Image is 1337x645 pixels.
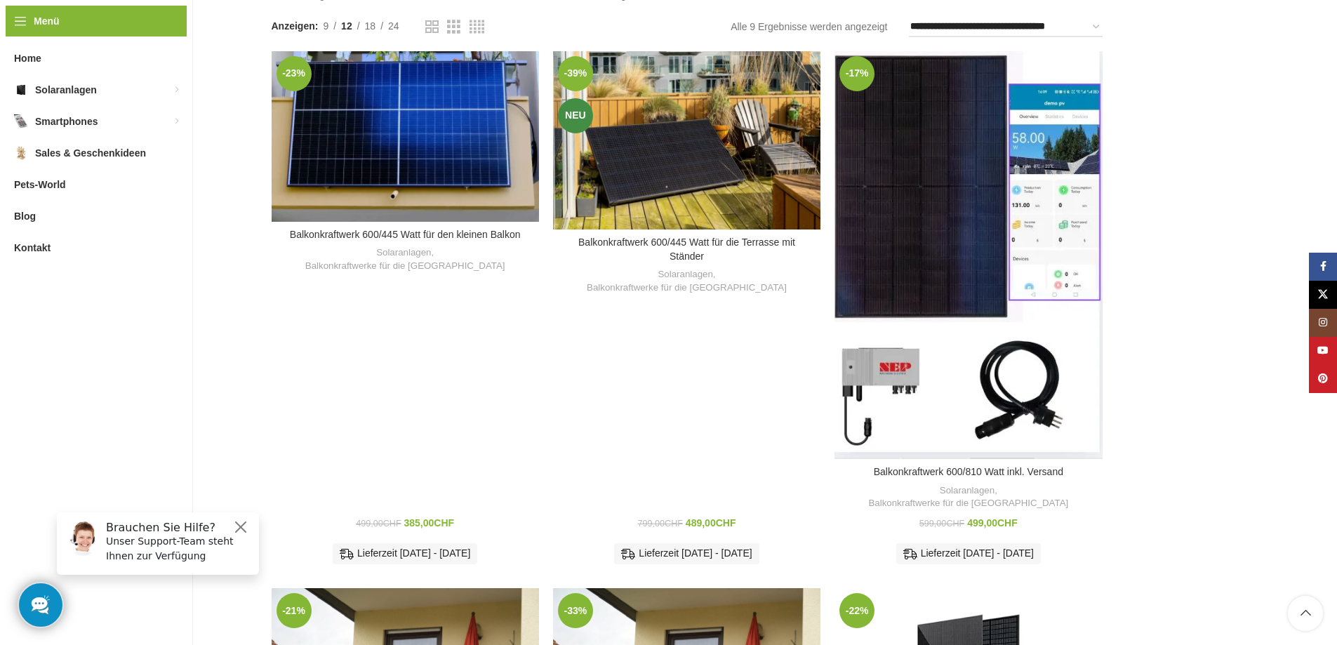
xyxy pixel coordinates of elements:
span: CHF [946,519,964,528]
div: Lieferzeit [DATE] - [DATE] [333,543,477,564]
a: 9 [318,18,333,34]
div: , [842,484,1095,510]
a: YouTube Social Link [1309,337,1337,365]
a: Solaranlagen [376,246,431,260]
a: Instagram Social Link [1309,309,1337,337]
span: Solaranlagen [35,77,97,102]
a: Facebook Social Link [1309,253,1337,281]
a: Solaranlagen [658,268,712,281]
a: 24 [383,18,404,34]
span: CHF [665,519,683,528]
a: Pinterest Social Link [1309,365,1337,393]
span: Pets-World [14,172,66,197]
span: 12 [341,20,352,32]
a: Rasteransicht 3 [447,18,460,36]
span: Home [14,46,41,71]
a: Balkonkraftwerk 600/445 Watt für den kleinen Balkon [272,51,539,222]
a: Balkonkraftwerk 600/445 Watt für den kleinen Balkon [290,229,521,240]
span: CHF [434,517,454,528]
a: Balkonkraftwerk 600/810 Watt inkl. Versand [834,51,1102,459]
img: Solaranlagen [14,83,28,97]
select: Shop-Reihenfolge [909,17,1103,37]
img: Sales & Geschenkideen [14,146,28,160]
a: Rasteransicht 2 [425,18,439,36]
bdi: 499,00 [967,517,1018,528]
p: Alle 9 Ergebnisse werden angezeigt [731,19,887,34]
bdi: 799,00 [638,519,683,528]
span: Neu [558,98,593,133]
span: -21% [277,593,312,628]
p: Unser Support-Team steht Ihnen zur Verfügung [60,33,205,62]
span: -33% [558,593,593,628]
span: -17% [839,56,874,91]
span: 18 [365,20,376,32]
a: Balkonkraftwerk 600/445 Watt für die Terrasse mit Ständer [578,237,795,262]
bdi: 489,00 [686,517,736,528]
img: Smartphones [14,114,28,128]
span: Anzeigen [272,18,319,34]
a: Solaranlagen [940,484,995,498]
span: 24 [388,20,399,32]
button: Close [187,18,204,34]
div: Lieferzeit [DATE] - [DATE] [896,543,1041,564]
bdi: 385,00 [404,517,455,528]
a: Rasteransicht 4 [470,18,484,36]
span: 9 [323,20,328,32]
a: Balkonkraftwerk 600/810 Watt inkl. Versand [874,466,1063,477]
span: Blog [14,204,36,229]
span: Smartphones [35,109,98,134]
a: 18 [360,18,381,34]
span: Kontakt [14,235,51,260]
span: -39% [558,56,593,91]
span: Menü [34,13,60,29]
span: Sales & Geschenkideen [35,140,146,166]
a: X Social Link [1309,281,1337,309]
a: 12 [336,18,357,34]
div: Lieferzeit [DATE] - [DATE] [614,543,759,564]
h6: Brauchen Sie Hilfe? [60,20,205,33]
a: Balkonkraftwerk 600/445 Watt für die Terrasse mit Ständer [553,51,820,230]
span: CHF [383,519,401,528]
span: CHF [716,517,736,528]
a: Balkonkraftwerke für die [GEOGRAPHIC_DATA] [587,281,787,295]
span: CHF [997,517,1018,528]
span: -22% [839,593,874,628]
span: -23% [277,56,312,91]
div: , [560,268,813,294]
a: Balkonkraftwerke für die [GEOGRAPHIC_DATA] [305,260,505,273]
a: Balkonkraftwerke für die [GEOGRAPHIC_DATA] [868,497,1068,510]
bdi: 499,00 [356,519,401,528]
bdi: 599,00 [919,519,964,528]
a: Scroll to top button [1288,596,1323,631]
img: Customer service [20,20,55,55]
div: , [279,246,532,272]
